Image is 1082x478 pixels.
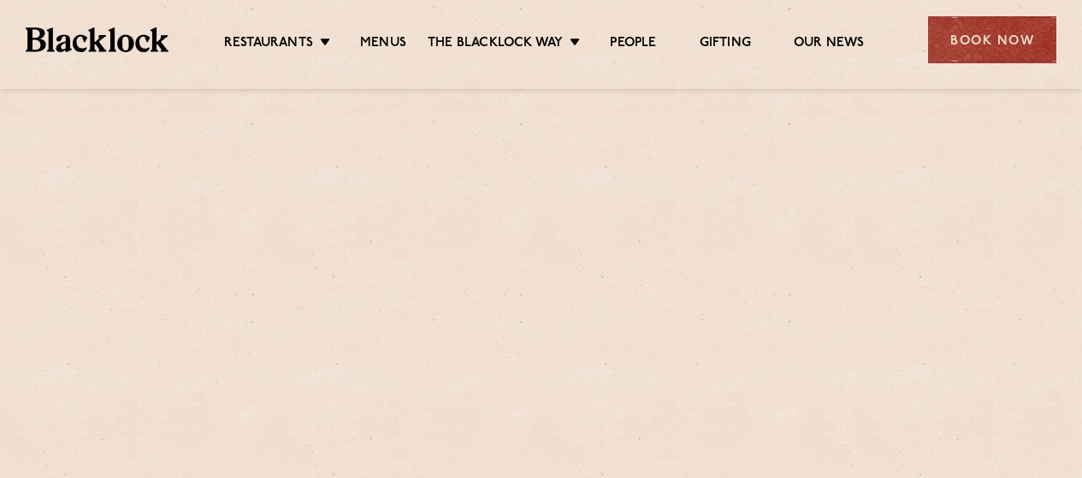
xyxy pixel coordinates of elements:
img: BL_Textured_Logo-footer-cropped.svg [26,27,169,51]
a: The Blacklock Way [428,35,563,54]
a: Restaurants [224,35,313,54]
a: People [610,35,656,54]
div: Book Now [928,16,1056,63]
a: Our News [794,35,865,54]
a: Gifting [700,35,751,54]
a: Menus [360,35,406,54]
